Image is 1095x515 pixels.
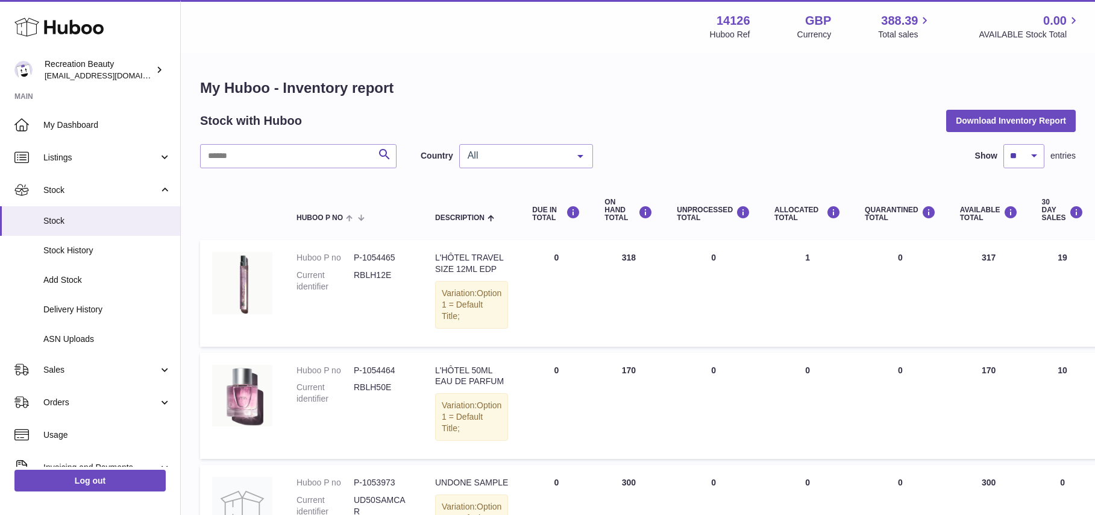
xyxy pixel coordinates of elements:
div: UNDONE SAMPLE [435,477,508,488]
a: Log out [14,470,166,491]
td: 1 [762,240,853,346]
dd: P-1053973 [354,477,411,488]
div: UNPROCESSED Total [677,206,750,222]
dd: P-1054465 [354,252,411,264]
div: ON HAND Total [604,198,653,223]
a: 388.39 Total sales [878,13,932,40]
span: Stock [43,185,158,196]
div: 30 DAY SALES [1042,198,1084,223]
span: Delivery History [43,304,171,315]
dd: P-1054464 [354,365,411,376]
h2: Stock with Huboo [200,113,302,129]
td: 170 [948,353,1030,459]
div: DUE IN TOTAL [532,206,580,222]
span: 0.00 [1043,13,1067,29]
label: Show [975,150,997,162]
span: Option 1 = Default Title; [442,288,501,321]
a: 0.00 AVAILABLE Stock Total [979,13,1081,40]
td: 0 [520,240,592,346]
span: My Dashboard [43,119,171,131]
span: entries [1050,150,1076,162]
span: 0 [898,478,903,487]
dd: RBLH50E [354,382,411,405]
td: 0 [762,353,853,459]
span: Option 1 = Default Title; [442,400,501,433]
span: Sales [43,364,158,376]
strong: 14126 [717,13,750,29]
dt: Huboo P no [296,365,354,376]
img: product image [212,252,272,314]
span: Invoicing and Payments [43,462,158,473]
div: Variation: [435,281,508,329]
div: ALLOCATED Total [774,206,841,222]
span: AVAILABLE Stock Total [979,29,1081,40]
img: barney@recreationbeauty.com [14,61,33,79]
button: Download Inventory Report [946,110,1076,131]
dt: Huboo P no [296,477,354,488]
dd: RBLH12E [354,270,411,292]
span: All [465,150,568,162]
td: 0 [665,240,762,346]
span: Stock [43,215,171,227]
td: 0 [520,353,592,459]
td: 318 [592,240,665,346]
span: Usage [43,429,171,441]
span: [EMAIL_ADDRESS][DOMAIN_NAME] [45,71,177,80]
div: Recreation Beauty [45,58,153,81]
span: Total sales [878,29,932,40]
span: 0 [898,253,903,262]
span: 0 [898,365,903,375]
img: product image [212,365,272,427]
span: 388.39 [881,13,918,29]
div: Huboo Ref [710,29,750,40]
td: 0 [665,353,762,459]
label: Country [421,150,453,162]
dt: Current identifier [296,382,354,405]
div: Variation: [435,393,508,441]
div: L'HÔTEL TRAVEL SIZE 12ML EDP [435,252,508,275]
span: Listings [43,152,158,163]
dt: Huboo P no [296,252,354,264]
div: Currency [797,29,832,40]
span: Stock History [43,245,171,256]
div: QUARANTINED Total [865,206,936,222]
div: L'HÔTEL 50ML EAU DE PARFUM [435,365,508,388]
div: AVAILABLE Total [960,206,1018,222]
span: ASN Uploads [43,333,171,345]
strong: GBP [805,13,831,29]
td: 170 [592,353,665,459]
span: Add Stock [43,274,171,286]
td: 317 [948,240,1030,346]
dt: Current identifier [296,270,354,292]
span: Huboo P no [296,214,343,222]
span: Description [435,214,485,222]
h1: My Huboo - Inventory report [200,78,1076,98]
span: Orders [43,397,158,408]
